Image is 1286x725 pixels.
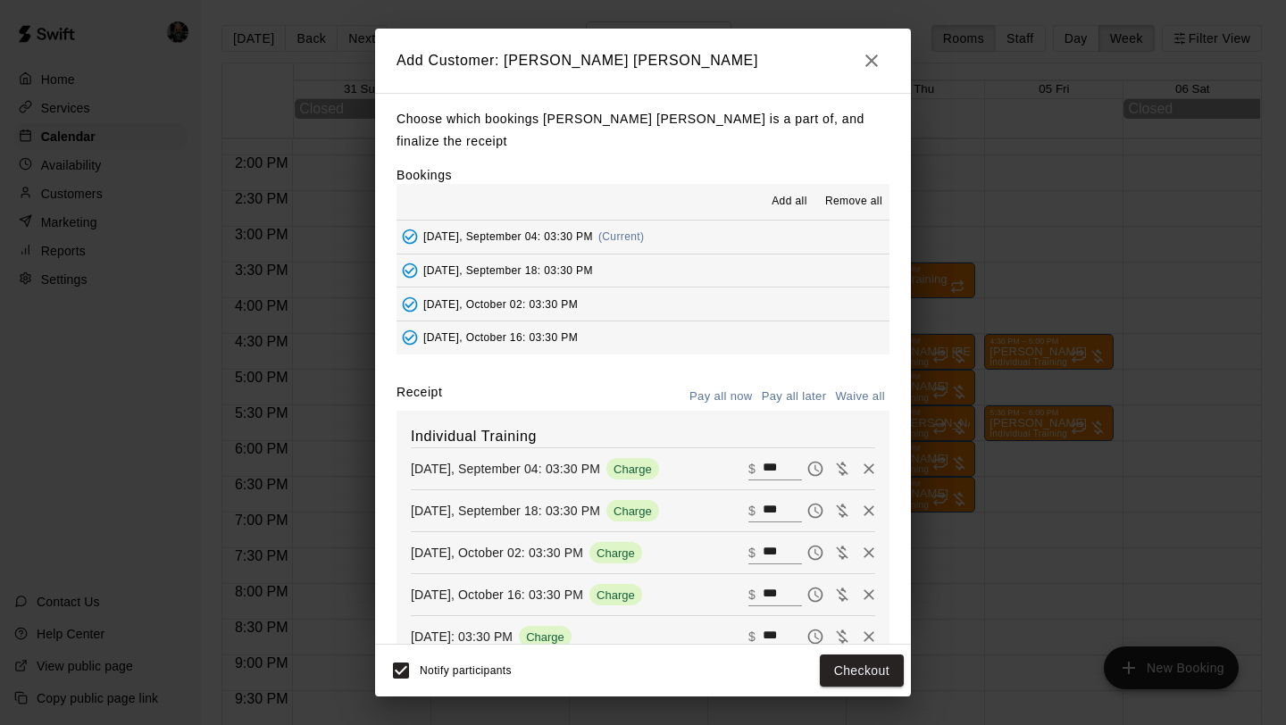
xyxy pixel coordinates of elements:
label: Receipt [397,383,442,411]
p: $ [748,460,756,478]
p: [DATE], October 16: 03:30 PM [411,586,583,604]
button: Added - Collect Payment [397,291,423,318]
button: Pay all later [757,383,831,411]
span: Notify participants [420,664,512,677]
span: [DATE], October 16: 03:30 PM [423,331,578,344]
button: Remove [856,623,882,650]
button: Added - Collect Payment[DATE], October 16: 03:30 PM [397,321,889,354]
p: $ [748,502,756,520]
span: Waive payment [829,461,856,476]
span: Charge [589,588,642,602]
span: Waive payment [829,587,856,602]
p: [DATE], September 04: 03:30 PM [411,460,600,478]
button: Added - Collect Payment [397,324,423,351]
button: Waive all [831,383,889,411]
span: Waive payment [829,545,856,560]
button: Remove [856,539,882,566]
span: Pay later [802,629,829,644]
span: [DATE], September 18: 03:30 PM [423,264,593,277]
button: Remove [856,455,882,482]
h2: Add Customer: [PERSON_NAME] [PERSON_NAME] [375,29,911,93]
button: Added - Collect Payment[DATE], October 02: 03:30 PM [397,287,889,321]
button: Added - Collect Payment [397,257,423,284]
button: Add all [761,187,818,216]
p: $ [748,544,756,562]
p: $ [748,628,756,646]
button: Checkout [820,654,904,687]
span: (Current) [598,230,645,243]
span: Waive payment [829,503,856,518]
span: Remove all [825,193,882,211]
span: Charge [606,462,659,476]
p: $ [748,586,756,604]
button: Pay all now [685,383,757,411]
span: Waive payment [829,629,856,644]
span: [DATE], September 04: 03:30 PM [423,230,593,243]
p: [DATE], October 02: 03:30 PM [411,544,583,562]
span: Pay later [802,461,829,476]
span: Charge [519,630,572,644]
span: Pay later [802,503,829,518]
p: [DATE]: 03:30 PM [411,628,513,646]
span: [DATE], October 02: 03:30 PM [423,297,578,310]
span: Pay later [802,587,829,602]
label: Bookings [397,168,452,182]
span: Charge [606,504,659,518]
p: [DATE], September 18: 03:30 PM [411,502,600,520]
span: Charge [589,546,642,560]
span: Add all [772,193,807,211]
button: Added - Collect Payment[DATE], September 18: 03:30 PM [397,254,889,287]
button: Remove [856,497,882,524]
button: Added - Collect Payment[DATE], September 04: 03:30 PM(Current) [397,221,889,254]
span: Pay later [802,545,829,560]
button: Remove all [818,187,889,216]
button: Added - Collect Payment [397,223,423,250]
p: Choose which bookings [PERSON_NAME] [PERSON_NAME] is a part of, and finalize the receipt [397,108,889,152]
button: Remove [856,581,882,608]
h6: Individual Training [411,425,875,448]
